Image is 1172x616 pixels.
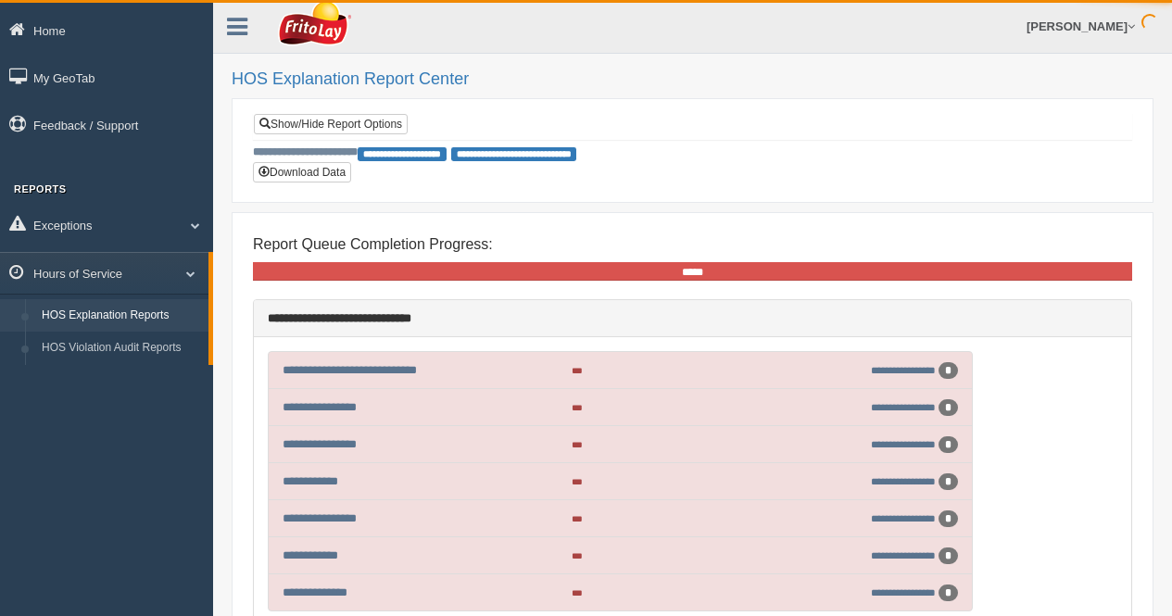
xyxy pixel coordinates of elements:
[253,162,351,182] button: Download Data
[254,114,408,134] a: Show/Hide Report Options
[253,236,1132,253] h4: Report Queue Completion Progress:
[33,365,208,398] a: HOS Violations
[33,299,208,333] a: HOS Explanation Reports
[232,70,1153,89] h2: HOS Explanation Report Center
[33,332,208,365] a: HOS Violation Audit Reports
